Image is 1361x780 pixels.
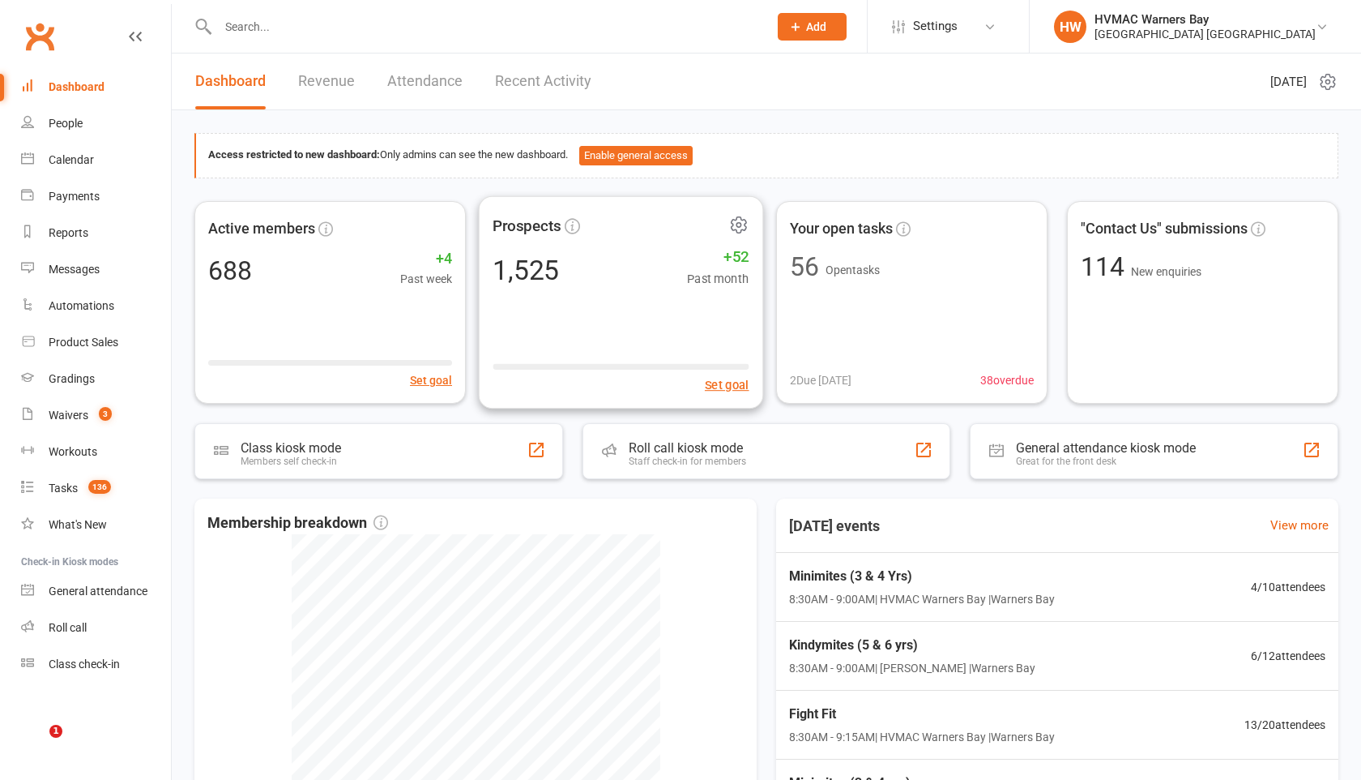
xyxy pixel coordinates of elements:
div: HVMAC Warners Bay [1094,12,1316,27]
span: 136 [88,480,111,494]
button: Set goal [410,371,452,389]
span: Active members [208,217,315,241]
a: General attendance kiosk mode [21,573,171,610]
strong: Access restricted to new dashboard: [208,148,380,161]
a: Tasks 136 [21,470,171,507]
span: 8:30AM - 9:00AM | HVMAC Warners Bay | Warners Bay [789,590,1055,608]
iframe: Intercom live chat [16,725,55,764]
div: Tasks [49,482,78,495]
a: Workouts [21,434,171,470]
div: Product Sales [49,336,118,349]
span: "Contact Us" submissions [1081,217,1248,241]
a: People [21,105,171,142]
div: Gradings [49,372,95,385]
span: Fight Fit [789,704,1055,725]
a: Attendance [387,54,463,109]
a: Automations [21,288,171,324]
div: Messages [49,263,100,276]
a: Calendar [21,142,171,178]
div: Members self check-in [241,456,341,467]
div: Class check-in [49,658,120,671]
div: Class kiosk mode [241,440,341,456]
div: Roll call kiosk mode [629,440,746,456]
input: Search... [213,15,757,38]
a: Dashboard [21,69,171,105]
div: Only admins can see the new dashboard. [208,146,1325,165]
button: Enable general access [579,146,693,165]
a: What's New [21,507,171,543]
button: Set goal [705,375,749,394]
div: Automations [49,299,114,312]
span: 3 [99,407,112,421]
span: 1 [49,725,62,738]
span: 13 / 20 attendees [1244,716,1325,734]
span: Membership breakdown [207,512,388,535]
span: +4 [400,247,452,271]
div: 688 [208,258,252,284]
span: Prospects [493,213,561,238]
a: Dashboard [195,54,266,109]
span: [DATE] [1270,72,1307,92]
span: Minimites (3 & 4 Yrs) [789,566,1055,587]
a: Class kiosk mode [21,646,171,683]
div: [GEOGRAPHIC_DATA] [GEOGRAPHIC_DATA] [1094,27,1316,41]
a: Payments [21,178,171,215]
div: General attendance kiosk mode [1016,440,1196,456]
span: Add [806,20,826,33]
span: Settings [913,8,958,45]
div: Waivers [49,409,88,422]
h3: [DATE] events [776,512,893,541]
a: Gradings [21,361,171,397]
button: Add [778,13,847,41]
a: Roll call [21,610,171,646]
a: Product Sales [21,324,171,361]
a: Recent Activity [495,54,591,109]
div: Calendar [49,153,94,166]
span: 2 Due [DATE] [790,371,851,389]
a: Revenue [298,54,355,109]
span: 38 overdue [980,371,1034,389]
a: Messages [21,251,171,288]
div: What's New [49,518,107,531]
div: 56 [790,254,819,280]
span: Kindymites (5 & 6 yrs) [789,635,1035,656]
div: Roll call [49,621,87,634]
span: Past month [687,268,749,288]
span: 8:30AM - 9:00AM | [PERSON_NAME] | Warners Bay [789,659,1035,677]
div: People [49,117,83,130]
a: Clubworx [19,16,60,57]
div: Great for the front desk [1016,456,1196,467]
div: Staff check-in for members [629,456,746,467]
div: Payments [49,190,100,203]
a: View more [1270,516,1329,535]
span: Your open tasks [790,217,893,241]
span: +52 [687,244,749,268]
div: General attendance [49,585,147,598]
span: 8:30AM - 9:15AM | HVMAC Warners Bay | Warners Bay [789,728,1055,746]
div: Reports [49,226,88,239]
div: Dashboard [49,80,105,93]
span: New enquiries [1131,265,1201,278]
div: Workouts [49,445,97,458]
div: HW [1054,11,1086,43]
a: Waivers 3 [21,397,171,434]
span: 6 / 12 attendees [1251,647,1325,665]
div: 1,525 [493,255,559,283]
a: Reports [21,215,171,251]
span: 4 / 10 attendees [1251,578,1325,596]
span: 114 [1081,251,1131,282]
span: Open tasks [826,264,880,276]
span: Past week [400,270,452,288]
